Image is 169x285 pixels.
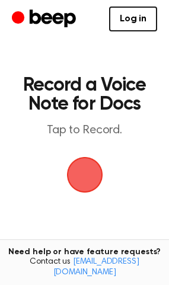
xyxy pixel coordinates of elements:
[53,258,139,277] a: [EMAIL_ADDRESS][DOMAIN_NAME]
[21,123,148,138] p: Tap to Record.
[21,76,148,114] h1: Record a Voice Note for Docs
[109,7,157,31] a: Log in
[7,257,162,278] span: Contact us
[12,8,79,31] a: Beep
[67,157,103,193] img: Beep Logo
